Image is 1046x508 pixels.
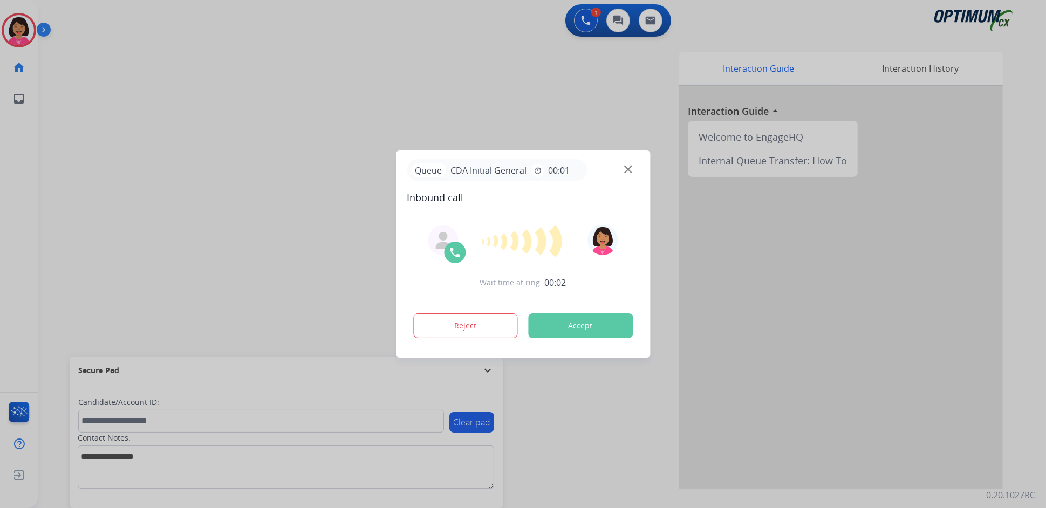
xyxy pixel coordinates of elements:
[448,246,461,259] img: call-icon
[480,277,543,288] span: Wait time at ring:
[986,489,1035,502] p: 0.20.1027RC
[411,163,446,177] p: Queue
[588,225,618,255] img: avatar
[624,166,632,174] img: close-button
[548,164,570,177] span: 00:01
[446,164,531,177] span: CDA Initial General
[407,190,639,205] span: Inbound call
[528,313,633,338] button: Accept
[434,232,452,249] img: agent-avatar
[413,313,518,338] button: Reject
[533,166,542,175] mat-icon: timer
[545,276,566,289] span: 00:02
